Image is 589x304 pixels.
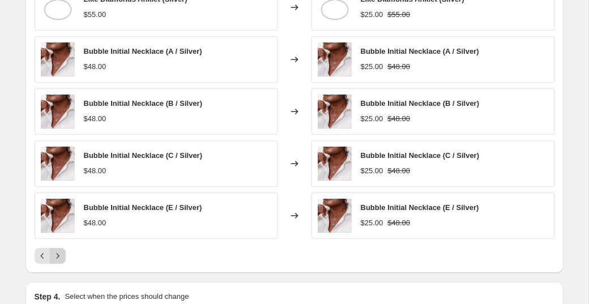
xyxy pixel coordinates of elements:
[361,113,383,125] div: $25.00
[361,47,479,55] span: Bubble Initial Necklace (A / Silver)
[387,165,410,177] strike: $48.00
[387,61,410,72] strike: $48.00
[361,217,383,229] div: $25.00
[84,165,106,177] div: $48.00
[84,113,106,125] div: $48.00
[361,151,480,160] span: Bubble Initial Necklace (C / Silver)
[318,147,352,181] img: IMG_9692_2_80x.jpg
[41,95,75,129] img: IMG_9692_2_80x.jpg
[387,9,410,20] strike: $55.00
[361,99,480,108] span: Bubble Initial Necklace (B / Silver)
[84,47,202,55] span: Bubble Initial Necklace (A / Silver)
[387,217,410,229] strike: $48.00
[361,165,383,177] div: $25.00
[84,99,203,108] span: Bubble Initial Necklace (B / Silver)
[84,61,106,72] div: $48.00
[65,291,189,302] p: Select when the prices should change
[35,291,61,302] h2: Step 4.
[84,151,203,160] span: Bubble Initial Necklace (C / Silver)
[35,248,66,264] nav: Pagination
[318,42,352,76] img: IMG_9692_2_80x.jpg
[35,248,50,264] button: Previous
[41,147,75,181] img: IMG_9692_2_80x.jpg
[318,199,352,233] img: IMG_9692_2_80x.jpg
[361,9,383,20] div: $25.00
[84,203,202,212] span: Bubble Initial Necklace (E / Silver)
[50,248,66,264] button: Next
[361,61,383,72] div: $25.00
[361,203,479,212] span: Bubble Initial Necklace (E / Silver)
[41,42,75,76] img: IMG_9692_2_80x.jpg
[387,113,410,125] strike: $48.00
[318,95,352,129] img: IMG_9692_2_80x.jpg
[84,217,106,229] div: $48.00
[41,199,75,233] img: IMG_9692_2_80x.jpg
[84,9,106,20] div: $55.00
